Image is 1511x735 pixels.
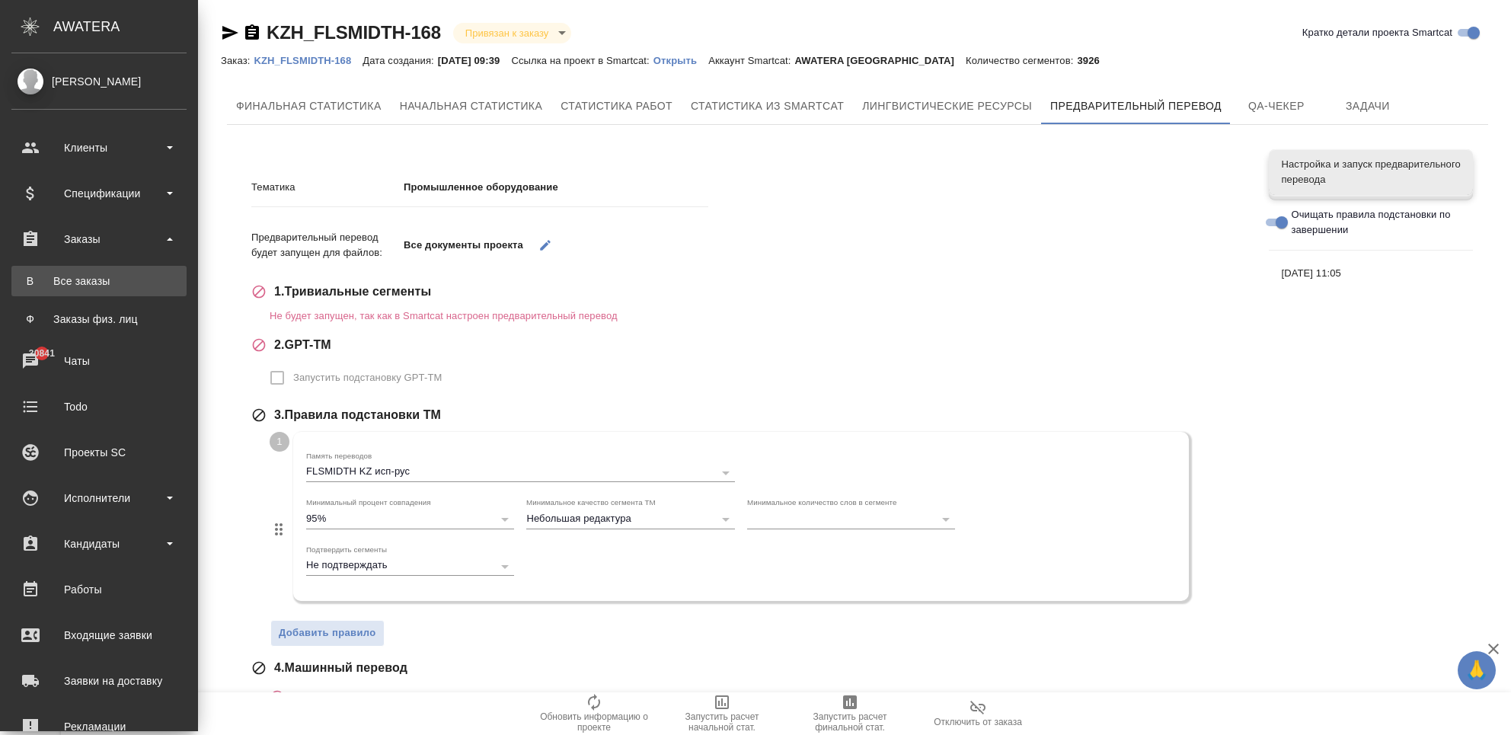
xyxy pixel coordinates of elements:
span: Отключить от заказа [934,717,1022,727]
button: Запустить расчет начальной стат. [658,692,786,735]
div: Заказы физ. лиц [19,312,179,327]
span: Настройка и запуск предварительного перевода [1281,157,1461,187]
div: [DATE] 11:05 [1269,257,1473,290]
div: Все заказы [19,273,179,289]
button: Выбрать файлы [530,229,561,260]
p: 1 [276,434,282,449]
p: Аккаунт Smartcat: [708,55,794,66]
span: Нельзя запустить, так как в Smartcat настроен предварительный перевод [270,370,453,383]
div: Чаты [11,350,187,372]
span: [DATE] 11:05 [1281,266,1461,281]
svg: Невозможно запустить этап [251,284,267,299]
a: Заявки на доставку [4,662,194,700]
p: Открыть [653,55,708,66]
button: Отключить от заказа [914,692,1042,735]
div: Работы [11,578,187,601]
div: Исполнители [11,487,187,510]
p: Дата создания: [363,55,437,66]
span: Начальная статистика [400,97,543,116]
button: Запустить расчет финальной стат. [786,692,914,735]
svg: Этап не будет запущен [251,660,267,676]
div: Заявки на доставку [11,669,187,692]
div: Todo [11,395,187,418]
label: Подтвердить сегменты [306,545,387,553]
span: Предварительный перевод [1050,97,1222,116]
button: Скопировать ссылку для ЯМессенджера [221,24,239,42]
a: ФЗаказы физ. лиц [11,304,187,334]
a: Входящие заявки [4,616,194,654]
span: Запустить подстановку GPT-TM [293,370,442,385]
button: Привязан к заказу [461,27,553,40]
p: Ссылка на проект в Smartcat: [511,55,653,66]
button: Добавить правило [270,620,385,647]
p: KZH_FLSMIDTH-168 [254,55,363,66]
div: Заказы [11,228,187,251]
button: 🙏 [1458,651,1496,689]
p: Количество сегментов: [966,55,1077,66]
a: Todo [4,388,194,426]
span: 1 . Тривиальные сегменты [274,283,431,301]
button: Обновить информацию о проекте [530,692,658,735]
a: 30841Чаты [4,342,194,380]
div: AWATERA [53,11,198,42]
span: 3 . Правила подстановки TM [274,406,441,424]
span: Запустить расчет начальной стат. [667,711,777,733]
span: 30841 [20,346,64,361]
p: Не будет запущен, так как в Smartcat настроен предварительный перевод [270,308,1246,324]
label: Минимальное качество сегмента TM [526,499,656,507]
a: Проекты SC [4,433,194,471]
p: Заказ: [221,55,254,66]
label: Минимальный процент совпадения [306,499,431,507]
div: Клиенты [11,136,187,159]
div: Кандидаты [11,532,187,555]
span: Кратко детали проекта Smartcat [1302,25,1452,40]
a: KZH_FLSMIDTH-168 [267,22,441,43]
svg: Невозможно запустить этап [270,689,285,705]
span: Запустить расчет финальной стат. [795,711,905,733]
p: 4 . 1 . Машинный перевод в Smartcat [292,689,465,705]
a: Открыть [653,53,708,66]
span: Лингвистические ресурсы [862,97,1032,116]
span: Задачи [1331,97,1404,116]
svg: Невозможно запустить этап [251,337,267,353]
p: Предварительный перевод будет запущен для файлов: [251,230,404,260]
label: Память переводов [306,452,372,460]
span: Статистика работ [561,97,672,116]
div: Привязан к заказу [453,23,571,43]
span: Добавить правило [279,625,376,642]
span: Статистика из Smartcat [691,97,844,116]
div: [PERSON_NAME] [11,73,187,90]
div: Спецификации [11,182,187,205]
span: Очищать правила подстановки по завершении [1291,207,1461,238]
div: Настройка и запуск предварительного перевода [1269,149,1473,195]
a: KZH_FLSMIDTH-168 [254,53,363,66]
div: Проекты SC [11,441,187,464]
p: AWATERA [GEOGRAPHIC_DATA] [794,55,966,66]
span: 4 . Машинный перевод [274,659,407,677]
div: Входящие заявки [11,624,187,647]
button: Скопировать ссылку [243,24,261,42]
span: Финальная статистика [236,97,382,116]
span: QA-чекер [1240,97,1313,116]
p: 3926 [1077,55,1110,66]
p: Промышленное оборудование [404,180,708,195]
p: [DATE] 09:39 [438,55,512,66]
svg: Этап не будет запущен [251,407,267,423]
label: Минимальное количество слов в сегменте [747,499,896,507]
a: ВВсе заказы [11,266,187,296]
span: Обновить информацию о проекте [539,711,649,733]
p: Все документы проекта [404,238,523,253]
a: Работы [4,570,194,609]
span: 🙏 [1464,654,1490,686]
p: Тематика [251,180,404,195]
span: 2 . GPT-ТМ [274,336,331,354]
